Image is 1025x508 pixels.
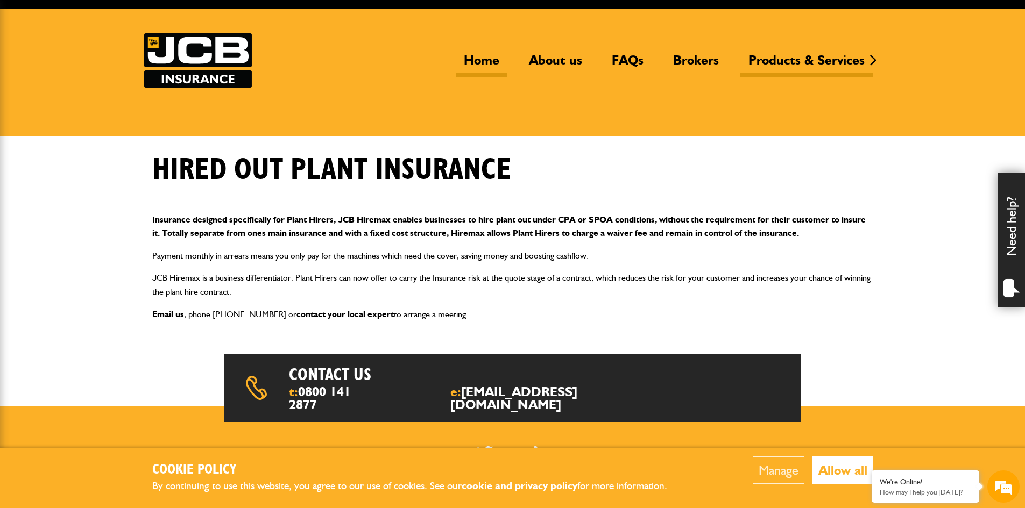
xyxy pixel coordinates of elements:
a: [EMAIL_ADDRESS][DOMAIN_NAME] [450,384,577,412]
a: Home [456,52,507,77]
p: Payment monthly in arrears means you only pay for the machines which need the cover, saving money... [152,249,873,263]
a: LinkedIn [534,446,548,460]
span: e: [450,385,631,411]
h2: Cookie Policy [152,462,685,478]
a: 0800 141 2877 [289,384,351,412]
a: cookie and privacy policy [462,480,577,492]
div: Need help? [998,173,1025,307]
a: contact your local expert [296,309,394,319]
p: How may I help you today? [880,488,971,496]
button: Manage [753,456,804,484]
h2: Contact us [289,364,541,385]
a: Brokers [665,52,727,77]
p: Insurance designed specifically for Plant Hirers, JCB Hiremax enables businesses to hire plant ou... [152,213,873,240]
img: JCB Insurance Services logo [144,33,252,88]
p: By continuing to use this website, you agree to our use of cookies. See our for more information. [152,478,685,495]
img: Linked In [534,446,548,460]
p: , phone [PHONE_NUMBER] or to arrange a meeting. [152,307,873,321]
button: Allow all [812,456,873,484]
div: We're Online! [880,477,971,486]
h1: Hired out plant insurance [152,152,511,188]
a: About us [521,52,590,77]
a: Email us [152,309,184,319]
span: t: [289,385,360,411]
a: Products & Services [740,52,873,77]
a: FAQs [604,52,652,77]
a: JCB Insurance Services [144,33,252,88]
img: Twitter [477,446,493,460]
p: JCB Hiremax is a business differentiator. Plant Hirers can now offer to carry the Insurance risk ... [152,271,873,298]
